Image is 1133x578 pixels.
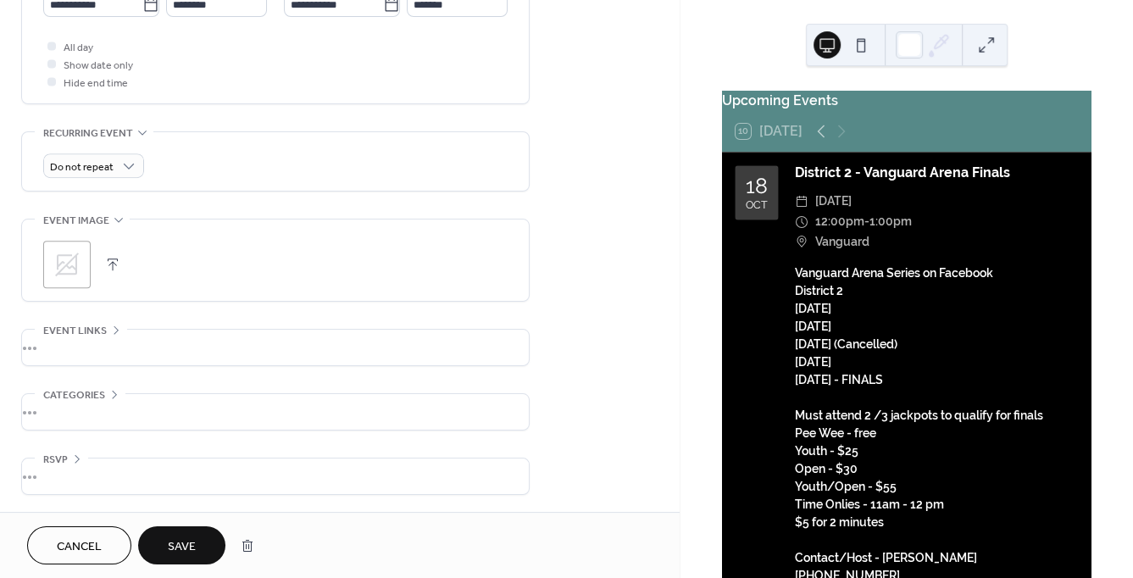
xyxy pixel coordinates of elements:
[168,538,196,556] span: Save
[869,212,912,232] span: 1:00pm
[795,192,808,212] div: ​
[795,232,808,253] div: ​
[64,75,128,92] span: Hide end time
[795,212,808,232] div: ​
[746,175,768,197] div: 18
[43,212,109,230] span: Event image
[722,91,1091,111] div: Upcoming Events
[864,212,869,232] span: -
[746,200,768,211] div: Oct
[64,39,93,57] span: All day
[64,57,133,75] span: Show date only
[795,163,1078,183] div: District 2 - Vanguard Arena Finals
[138,526,225,564] button: Save
[815,192,852,212] span: [DATE]
[43,322,107,340] span: Event links
[22,330,529,365] div: •••
[22,394,529,430] div: •••
[22,459,529,494] div: •••
[815,232,869,253] span: Vanguard
[50,158,114,177] span: Do not repeat
[57,538,102,556] span: Cancel
[43,386,105,404] span: Categories
[43,451,68,469] span: RSVP
[43,125,133,142] span: Recurring event
[43,241,91,288] div: ;
[27,526,131,564] button: Cancel
[815,212,864,232] span: 12:00pm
